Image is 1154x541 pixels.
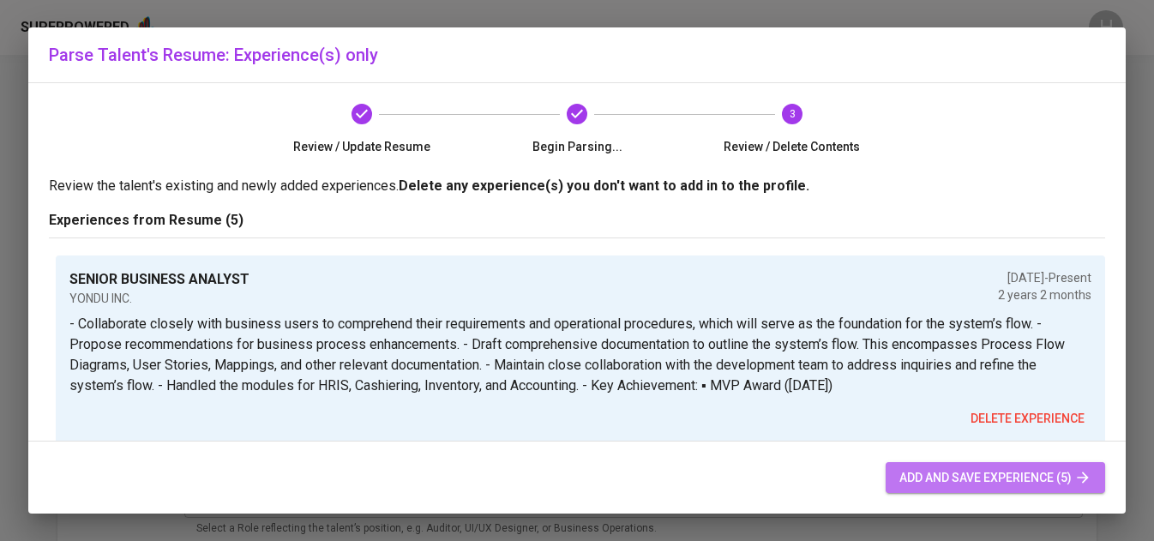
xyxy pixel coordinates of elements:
p: - Collaborate closely with business users to comprehend their requirements and operational proced... [69,314,1091,396]
p: YONDU INC. [69,290,249,307]
h6: Parse Talent's Resume: Experience(s) only [49,41,1105,69]
b: Delete any experience(s) you don't want to add in to the profile. [399,177,809,194]
p: Review the talent's existing and newly added experiences. [49,176,1105,196]
span: Review / Delete Contents [691,138,893,155]
p: SENIOR BUSINESS ANALYST [69,269,249,290]
span: Review / Update Resume [261,138,463,155]
span: add and save experience (5) [899,467,1091,489]
p: 2 years 2 months [998,286,1091,304]
button: add and save experience (5) [886,462,1105,494]
span: Begin Parsing... [477,138,678,155]
p: [DATE] - Present [998,269,1091,286]
span: delete experience [971,408,1085,430]
button: delete experience [964,403,1091,435]
text: 3 [789,108,795,120]
p: Experiences from Resume (5) [49,210,1105,231]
